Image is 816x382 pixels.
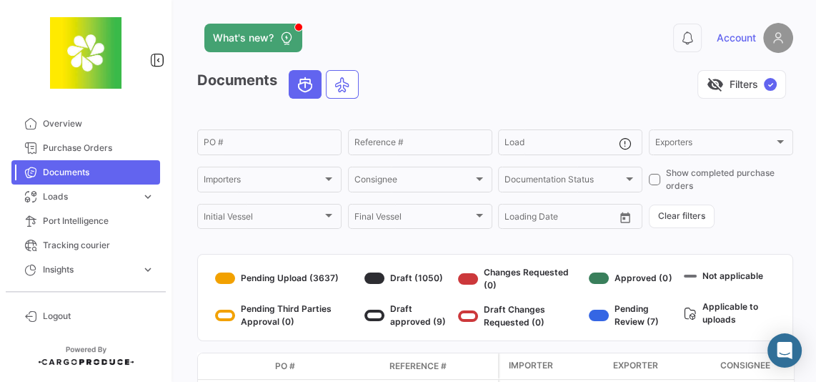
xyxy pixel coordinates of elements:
span: Consignee [720,359,770,372]
span: expand_more [141,263,154,276]
datatable-header-cell: Reference # [384,354,498,378]
div: Not applicable [684,266,775,285]
span: Documentation Status [504,177,623,187]
div: Draft Changes Requested (0) [458,303,583,329]
datatable-header-cell: Exporter [607,353,715,379]
a: Documents [11,160,160,185]
div: Pending Upload (3637) [215,266,359,290]
datatable-header-cell: Importer [500,353,607,379]
button: Ocean [289,71,321,98]
span: Insights [43,263,136,276]
span: Initial Vessel [204,214,322,224]
button: What's new? [204,24,302,52]
span: Final Vessel [354,214,473,224]
span: visibility_off [707,76,724,93]
span: Account [717,31,756,45]
span: What's new? [213,31,274,45]
div: Changes Requested (0) [458,266,583,292]
span: PO # [275,360,295,373]
button: Open calendar [615,207,636,228]
a: Purchase Orders [11,136,160,160]
input: To [534,214,587,224]
datatable-header-cell: Transport mode [227,361,269,372]
span: Logout [43,310,154,323]
span: Show completed purchase orders [666,167,793,192]
span: Port Intelligence [43,215,154,227]
div: Pending Review (7) [589,302,677,329]
span: Reference # [389,360,447,373]
div: Draft approved (9) [364,302,452,329]
div: Draft (1050) [364,266,452,290]
span: Loads [43,190,136,203]
div: Applicable to uploads [684,297,775,329]
button: visibility_offFilters✓ [697,70,786,99]
span: Consignee [354,177,473,187]
button: Air [327,71,358,98]
span: Exporters [655,139,774,150]
a: Tracking courier [11,233,160,258]
span: ✓ [764,78,777,91]
img: placeholder-user.png [763,23,793,53]
span: expand_more [141,190,154,203]
input: From [504,214,524,224]
a: Overview [11,112,160,136]
span: Importers [204,177,322,187]
div: Abrir Intercom Messenger [767,333,802,368]
datatable-header-cell: PO # [269,354,384,378]
button: Clear filters [649,205,715,228]
span: Importer [509,359,553,372]
span: Tracking courier [43,239,154,252]
div: Approved (0) [589,266,677,290]
span: Purchase Orders [43,142,154,155]
span: Overview [43,117,154,130]
h3: Documents [197,70,363,99]
img: 8664c674-3a9e-46e9-8cba-ffa54c79117b.jfif [50,17,121,89]
span: Exporter [613,359,658,372]
a: Port Intelligence [11,209,160,233]
div: Pending Third Parties Approval (0) [215,302,359,329]
span: Documents [43,166,154,179]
